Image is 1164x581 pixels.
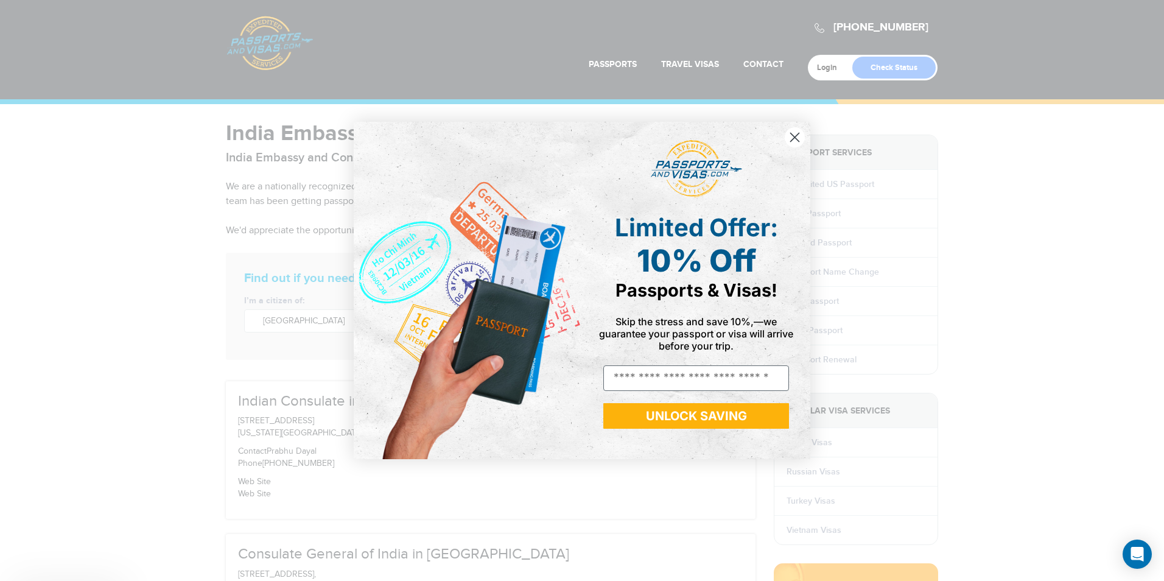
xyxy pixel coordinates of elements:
[603,403,789,429] button: UNLOCK SAVING
[1123,540,1152,569] div: Open Intercom Messenger
[615,213,778,242] span: Limited Offer:
[784,127,805,148] button: Close dialog
[651,140,742,197] img: passports and visas
[637,242,756,279] span: 10% Off
[599,315,793,352] span: Skip the stress and save 10%,—we guarantee your passport or visa will arrive before your trip.
[354,122,582,459] img: de9cda0d-0715-46ca-9a25-073762a91ba7.png
[615,280,777,301] span: Passports & Visas!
